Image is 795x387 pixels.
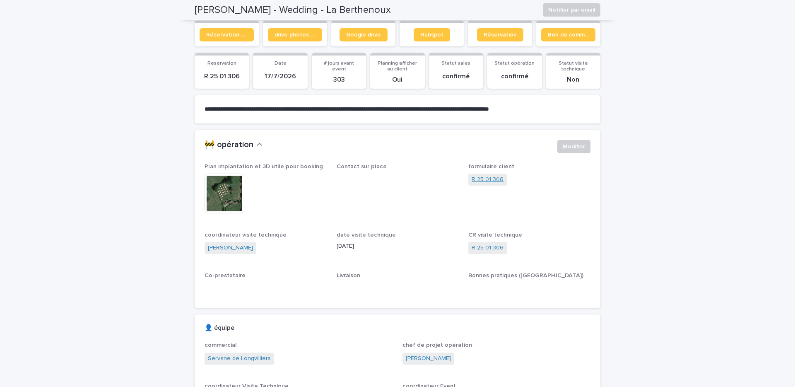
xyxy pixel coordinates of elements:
[195,4,391,16] h2: [PERSON_NAME] - Wedding - La Berthenoux
[337,242,459,251] p: [DATE]
[559,61,588,72] span: Statut visite technique
[205,273,246,278] span: Co-prestataire
[441,61,470,66] span: Statut sales
[205,342,237,348] span: commercial
[414,28,450,41] a: Hubspot
[468,164,514,169] span: formulaire client
[543,3,600,17] button: Notifier par email
[337,164,387,169] span: Contact sur place
[205,164,323,169] span: Plan implantation et 3D utile pour booking
[477,28,523,41] a: Réservation
[258,73,302,80] p: 17/7/2026
[337,232,396,238] span: date visite technique
[208,244,253,252] a: [PERSON_NAME]
[275,32,316,38] span: drive photos coordinateur
[494,61,535,66] span: Statut opération
[472,244,503,252] a: R 25 01 306
[557,140,590,153] button: Modifier
[337,273,360,278] span: Livraison
[205,140,253,150] h2: 🚧 opération
[468,273,583,278] span: Bonnes pratiques ([GEOGRAPHIC_DATA])
[205,283,327,291] p: -
[472,175,503,184] a: R 25 01 306
[207,61,236,66] span: Reservation
[200,28,254,41] a: Réservation client
[468,232,522,238] span: CR visite technique
[484,32,517,38] span: Réservation
[205,140,263,150] button: 🚧 opération
[337,283,459,291] p: -
[548,6,595,14] span: Notifier par email
[434,73,478,80] p: confirmé
[492,73,537,80] p: confirmé
[378,61,417,72] span: Planning afficher au client
[541,28,595,41] a: Bon de commande
[548,32,589,38] span: Bon de commande
[324,61,354,72] span: # jours avant event
[563,143,585,151] span: Modifier
[275,61,287,66] span: Date
[468,283,590,291] p: -
[551,76,595,84] p: Non
[406,354,451,363] a: [PERSON_NAME]
[346,32,381,38] span: Google drive
[200,73,244,80] p: R 25 01 306
[206,32,247,38] span: Réservation client
[268,28,322,41] a: drive photos coordinateur
[420,32,443,38] span: Hubspot
[205,232,287,238] span: coordinateur visite technique
[375,76,419,84] p: Oui
[402,342,472,348] span: chef de projet opération
[205,324,234,332] h2: 👤 équipe
[340,28,388,41] a: Google drive
[317,76,361,84] p: 303
[337,174,459,182] p: -
[208,354,271,363] a: Servane de Longvilliers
